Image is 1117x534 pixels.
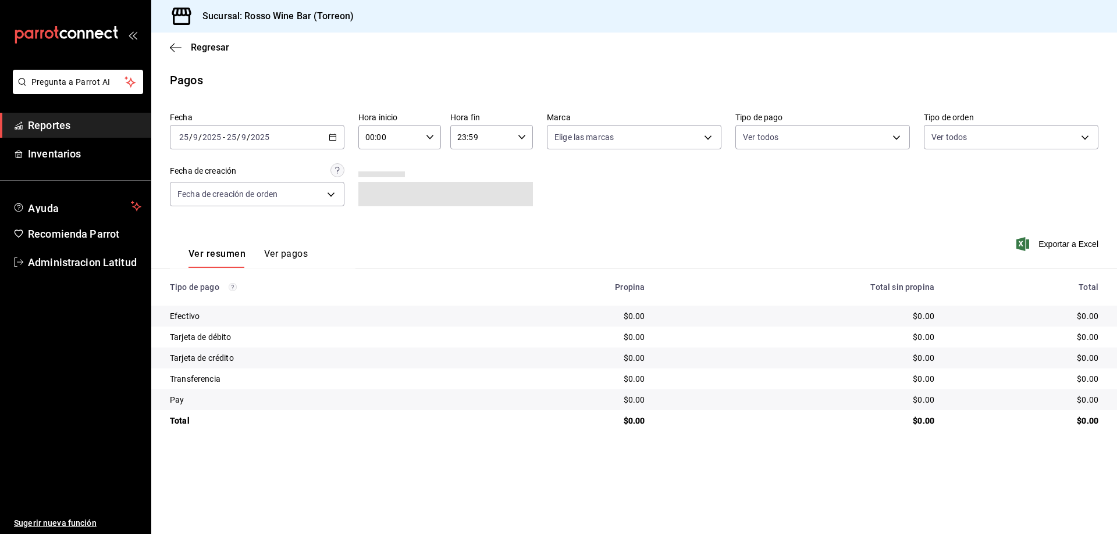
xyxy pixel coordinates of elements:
[170,394,475,406] div: Pay
[1019,237,1098,251] button: Exportar a Excel
[177,188,278,200] span: Fecha de creación de orden
[450,113,533,121] label: Hora fin
[247,132,250,142] span: /
[663,415,934,427] div: $0.00
[264,248,308,268] button: Ver pagos
[953,331,1098,343] div: $0.00
[241,132,247,142] input: --
[547,113,721,121] label: Marca
[953,415,1098,427] div: $0.00
[663,394,934,406] div: $0.00
[493,310,645,322] div: $0.00
[358,113,441,121] label: Hora inicio
[170,310,475,322] div: Efectivo
[14,517,141,529] span: Sugerir nueva función
[493,352,645,364] div: $0.00
[493,373,645,385] div: $0.00
[198,132,202,142] span: /
[170,71,203,89] div: Pagos
[493,331,645,343] div: $0.00
[28,199,126,213] span: Ayuda
[953,282,1098,292] div: Total
[170,113,344,121] label: Fecha
[663,373,934,385] div: $0.00
[735,113,910,121] label: Tipo de pago
[931,131,967,143] span: Ver todos
[202,132,222,142] input: ----
[953,352,1098,364] div: $0.00
[170,373,475,385] div: Transferencia
[188,248,246,268] button: Ver resumen
[193,9,354,23] h3: Sucursal: Rosso Wine Bar (Torreon)
[226,132,237,142] input: --
[193,132,198,142] input: --
[250,132,270,142] input: ----
[663,310,934,322] div: $0.00
[28,255,141,270] span: Administracion Latitud
[953,373,1098,385] div: $0.00
[170,165,236,177] div: Fecha de creación
[170,42,229,53] button: Regresar
[229,283,237,291] svg: Los pagos realizados con Pay y otras terminales son montos brutos.
[170,331,475,343] div: Tarjeta de débito
[223,132,225,142] span: -
[28,117,141,133] span: Reportes
[170,352,475,364] div: Tarjeta de crédito
[179,132,189,142] input: --
[170,282,475,292] div: Tipo de pago
[191,42,229,53] span: Regresar
[28,226,141,242] span: Recomienda Parrot
[953,310,1098,322] div: $0.00
[13,70,143,94] button: Pregunta a Parrot AI
[28,146,141,162] span: Inventarios
[554,131,614,143] span: Elige las marcas
[128,30,137,40] button: open_drawer_menu
[189,132,193,142] span: /
[31,76,125,88] span: Pregunta a Parrot AI
[493,394,645,406] div: $0.00
[170,415,475,427] div: Total
[924,113,1098,121] label: Tipo de orden
[493,282,645,292] div: Propina
[743,131,778,143] span: Ver todos
[953,394,1098,406] div: $0.00
[493,415,645,427] div: $0.00
[237,132,240,142] span: /
[663,352,934,364] div: $0.00
[188,248,308,268] div: navigation tabs
[663,331,934,343] div: $0.00
[663,282,934,292] div: Total sin propina
[8,84,143,96] a: Pregunta a Parrot AI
